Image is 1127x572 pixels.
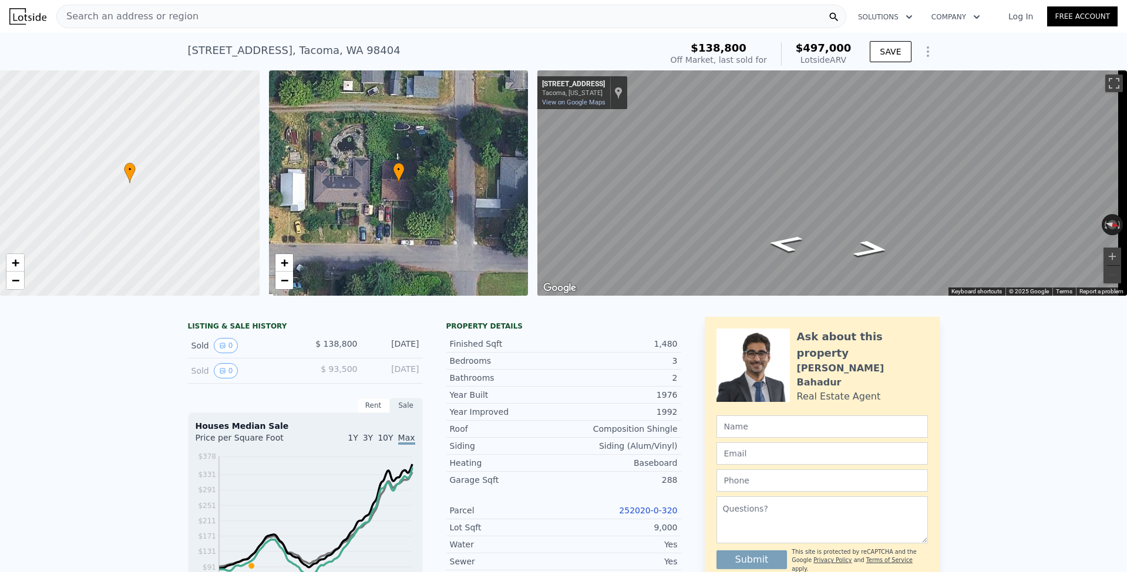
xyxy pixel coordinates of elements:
[564,372,678,384] div: 2
[348,433,358,442] span: 1Y
[797,329,928,361] div: Ask about this property
[6,272,24,289] a: Zoom out
[450,389,564,401] div: Year Built
[12,255,19,270] span: +
[188,42,401,59] div: [STREET_ADDRESS] , Tacoma , WA 98404
[797,390,881,404] div: Real Estate Agent
[450,457,564,469] div: Heating
[1009,288,1049,295] span: © 2025 Google
[450,423,564,435] div: Roof
[450,372,564,384] div: Bathrooms
[191,363,296,378] div: Sold
[367,338,419,353] div: [DATE]
[691,42,746,54] span: $138,800
[564,355,678,367] div: 3
[393,164,405,175] span: •
[9,8,46,25] img: Lotside
[1117,214,1123,235] button: Rotate clockwise
[275,272,293,289] a: Zoom out
[1104,266,1121,283] button: Zoom out
[716,469,928,492] input: Phone
[752,231,818,256] path: Go South, E F St
[198,517,216,525] tspan: $211
[280,273,288,287] span: −
[1101,218,1123,231] button: Reset the view
[564,522,678,533] div: 9,000
[838,236,904,262] path: Go North, E F St
[57,9,199,23] span: Search an address or region
[446,321,681,331] div: Property details
[951,287,1002,296] button: Keyboard shortcuts
[1047,6,1118,26] a: Free Account
[564,474,678,486] div: 288
[275,254,293,272] a: Zoom in
[450,338,564,350] div: Finished Sqft
[450,355,564,367] div: Bedrooms
[614,86,623,99] a: Show location on map
[537,70,1127,296] div: Map
[564,457,678,469] div: Baseboard
[716,415,928,438] input: Name
[564,406,678,418] div: 1992
[564,440,678,452] div: Siding (Alum/Vinyl)
[214,363,238,378] button: View historical data
[198,452,216,461] tspan: $378
[390,398,423,413] div: Sale
[450,522,564,533] div: Lot Sqft
[1104,248,1121,265] button: Zoom in
[214,338,238,353] button: View historical data
[564,539,678,550] div: Yes
[922,6,990,28] button: Company
[198,486,216,494] tspan: $291
[198,502,216,510] tspan: $251
[378,433,393,442] span: 10Y
[564,423,678,435] div: Composition Shingle
[393,163,405,183] div: •
[994,11,1047,22] a: Log In
[450,474,564,486] div: Garage Sqft
[542,89,605,97] div: Tacoma, [US_STATE]
[1079,288,1123,295] a: Report a problem
[564,389,678,401] div: 1976
[315,339,357,348] span: $ 138,800
[280,255,288,270] span: +
[542,99,605,106] a: View on Google Maps
[537,70,1127,296] div: Street View
[564,556,678,567] div: Yes
[916,40,940,63] button: Show Options
[450,539,564,550] div: Water
[12,273,19,287] span: −
[540,280,579,296] img: Google
[363,433,373,442] span: 3Y
[564,338,678,350] div: 1,480
[196,420,415,432] div: Houses Median Sale
[540,280,579,296] a: Open this area in Google Maps (opens a new window)
[619,506,677,515] a: 252020-0-320
[124,163,136,183] div: •
[866,557,913,563] a: Terms of Service
[797,361,928,390] div: [PERSON_NAME] Bahadur
[450,406,564,418] div: Year Improved
[671,54,767,66] div: Off Market, last sold for
[870,41,911,62] button: SAVE
[716,442,928,465] input: Email
[321,364,357,374] span: $ 93,500
[198,532,216,540] tspan: $171
[796,54,852,66] div: Lotside ARV
[198,547,216,556] tspan: $131
[357,398,390,413] div: Rent
[849,6,922,28] button: Solutions
[196,432,305,451] div: Price per Square Foot
[1056,288,1072,295] a: Terms (opens in new tab)
[191,338,296,353] div: Sold
[450,505,564,516] div: Parcel
[716,550,788,569] button: Submit
[367,363,419,378] div: [DATE]
[203,563,216,571] tspan: $91
[6,254,24,272] a: Zoom in
[188,321,423,333] div: LISTING & SALE HISTORY
[1102,214,1108,235] button: Rotate counterclockwise
[796,42,852,54] span: $497,000
[398,433,415,445] span: Max
[198,471,216,479] tspan: $331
